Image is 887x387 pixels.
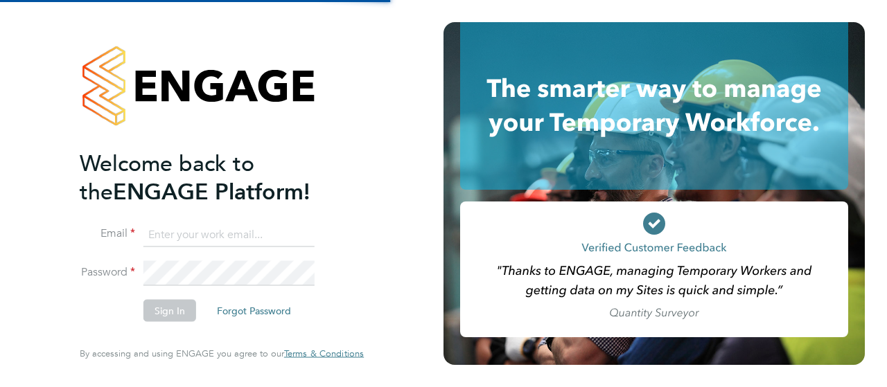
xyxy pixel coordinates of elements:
span: Terms & Conditions [284,348,364,359]
a: Terms & Conditions [284,348,364,359]
label: Email [80,226,135,241]
button: Forgot Password [206,300,302,322]
button: Sign In [143,300,196,322]
span: By accessing and using ENGAGE you agree to our [80,348,364,359]
span: Welcome back to the [80,150,254,205]
h2: ENGAGE Platform! [80,149,350,206]
label: Password [80,265,135,280]
input: Enter your work email... [143,222,315,247]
